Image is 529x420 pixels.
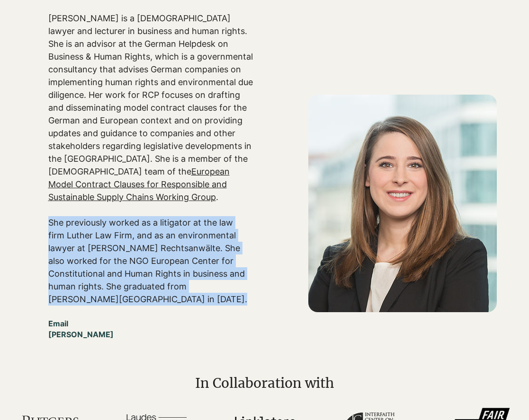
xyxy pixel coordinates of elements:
a: Email Michaela [48,318,131,340]
a: European Model Contract Clauses for Responsible and Sustainable Supply Chains Working Group [48,166,230,202]
p: [PERSON_NAME] is a [DEMOGRAPHIC_DATA] lawyer and lecturer in business and human rights. She is an... [48,12,253,203]
span: In Collaboration with [195,375,334,392]
span: Email [PERSON_NAME] [48,318,131,340]
p: She previously worked as a litigator at the law firm Luther Law Firm, and as an environmental law... [48,216,253,306]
